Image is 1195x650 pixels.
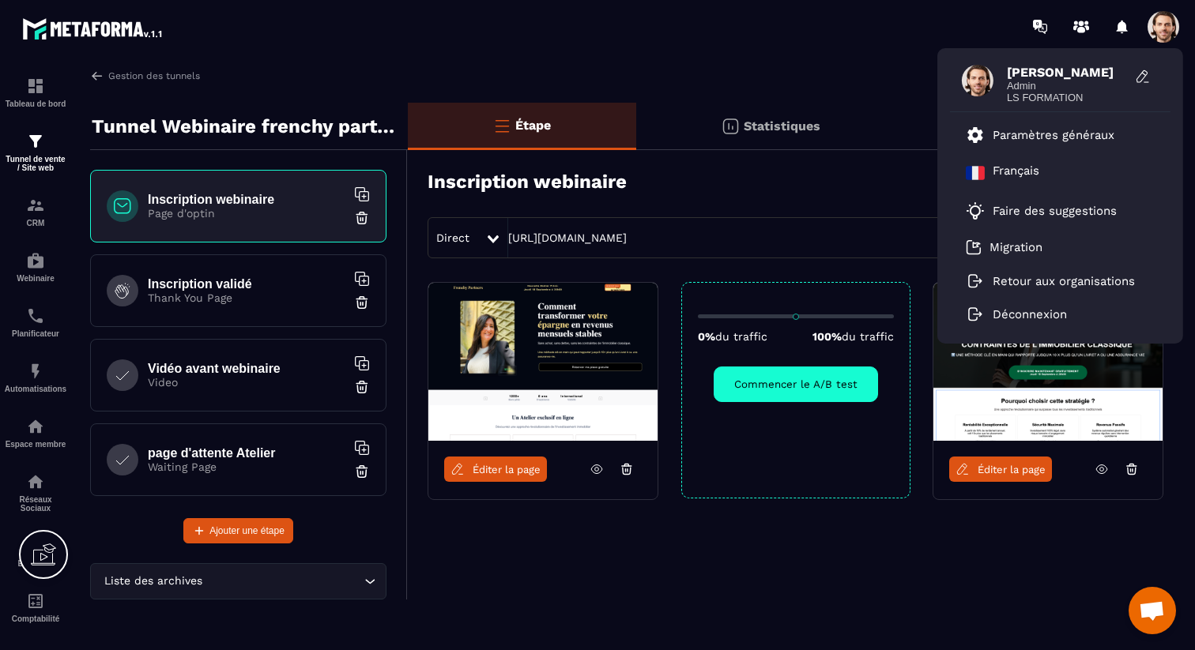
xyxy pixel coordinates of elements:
a: [URL][DOMAIN_NAME] [508,231,627,244]
span: Ajouter une étape [205,523,288,539]
img: logo [22,14,164,43]
p: Statistiques [744,118,820,133]
p: CRM [4,219,67,227]
a: Éditer la page [949,457,1052,482]
a: accountantaccountantComptabilité [4,580,67,635]
a: formationformationTunnel de vente / Site web [4,120,67,184]
p: Automatisations [4,385,67,393]
a: Éditer la page [444,457,547,482]
a: Ouvrir le chat [1129,587,1176,634]
img: formation [26,77,45,96]
img: accountant [26,592,45,611]
img: stats.20deebd0.svg [721,117,740,136]
img: scheduler [26,306,45,325]
img: bars-o.4a397970.svg [492,116,511,135]
p: Français [993,163,1039,182]
p: Planificateur [4,329,67,338]
p: Étape [515,118,551,133]
span: Éditer la page [473,464,541,475]
p: Faire des suggestions [993,204,1117,218]
p: Thank You Page [148,292,345,305]
p: Migration [990,240,1042,254]
p: Waiting Page [148,461,345,474]
a: Faire des suggestions [966,201,1135,220]
p: Comptabilité [4,614,67,623]
p: Tunnel de vente / Site web [4,155,67,172]
p: 0% [698,330,767,343]
p: Retour aux organisations [993,274,1135,288]
img: formation [26,132,45,151]
a: formationformationCRM [4,184,67,239]
a: Retour aux organisations [966,274,1135,288]
h6: Inscription validé [148,277,345,292]
span: du traffic [715,330,767,343]
a: Paramètres généraux [966,126,1114,145]
p: 100% [812,330,894,343]
img: automations [26,362,45,381]
img: formation [26,196,45,215]
img: automations [26,251,45,270]
input: Search for option [205,573,360,590]
p: E-mailing [4,559,67,568]
div: Search for option [90,563,386,599]
span: Liste des archives [100,573,205,590]
img: trash [354,379,370,395]
p: Déconnexion [993,307,1067,321]
a: Gestion des tunnels [90,69,200,83]
a: automationsautomationsEspace membre [4,405,67,460]
img: arrow [90,69,104,83]
a: automationsautomationsAutomatisations [4,350,67,405]
span: Éditer la page [978,464,1046,475]
a: schedulerschedulerPlanificateur [4,295,67,350]
span: Admin [1007,80,1125,92]
p: Webinaire [4,274,67,283]
a: Migration [966,239,1042,255]
p: Espace membre [4,440,67,449]
span: Direct [436,231,469,244]
h6: Vidéo avant webinaire [148,362,345,377]
p: Tableau de bord [4,100,67,108]
p: Video [148,377,345,389]
img: trash [354,464,370,479]
span: [PERSON_NAME] [1007,65,1125,80]
button: Ajouter une étape [179,518,297,543]
a: social-networksocial-networkRéseaux Sociaux [4,460,67,524]
a: automationsautomationsWebinaire [4,239,67,295]
span: du traffic [842,330,894,343]
p: Page d'optin [148,208,345,220]
img: image [933,283,1163,441]
span: LS FORMATION [1007,92,1125,103]
p: Tunnel Webinaire frenchy partners [92,111,396,142]
h6: Inscription webinaire [148,193,345,208]
img: trash [354,295,370,310]
h3: Inscription webinaire [428,171,627,193]
button: Commencer le A/B test [714,366,878,402]
a: emailemailE-mailing [4,524,67,580]
a: formationformationTableau de bord [4,65,67,120]
h6: page d'attente Atelier [148,446,345,461]
img: image [428,283,658,441]
p: Réseaux Sociaux [4,495,67,513]
img: automations [26,417,45,436]
p: Paramètres généraux [993,128,1114,142]
img: trash [354,210,370,226]
img: social-network [26,472,45,491]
